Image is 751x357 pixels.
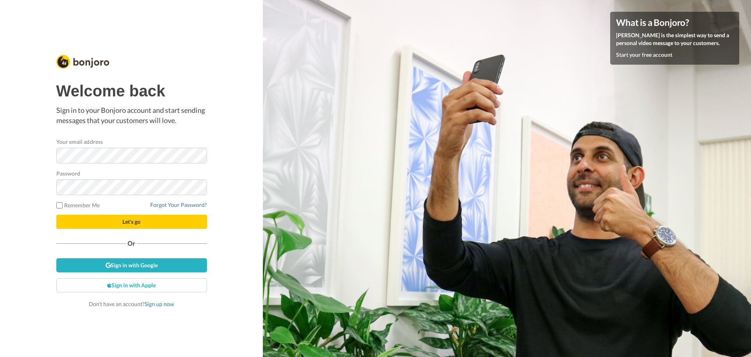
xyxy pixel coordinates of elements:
h1: Welcome back [56,82,207,100]
span: Or [126,241,137,246]
a: Sign up now [145,301,174,307]
span: Let's go [122,218,140,225]
p: [PERSON_NAME] is the simplest way to send a personal video message to your customers. [616,31,733,47]
a: Start your free account [616,51,672,58]
a: Forgot Your Password? [150,201,207,208]
p: Sign in to your Bonjoro account and start sending messages that your customers will love. [56,105,207,125]
h4: What is a Bonjoro? [616,18,733,27]
a: Sign in with Google [56,258,207,272]
label: Remember Me [56,201,100,209]
button: Let's go [56,215,207,229]
a: Sign in with Apple [56,278,207,292]
span: Don’t have an account? [89,301,174,307]
label: Password [56,169,81,178]
input: Remember Me [56,202,63,208]
label: Your email address [56,138,103,146]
